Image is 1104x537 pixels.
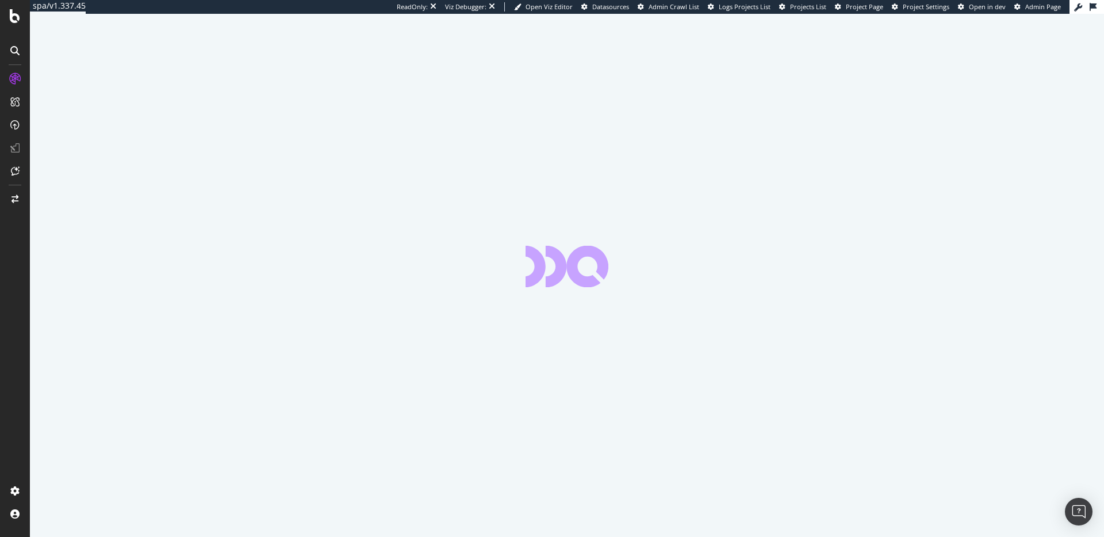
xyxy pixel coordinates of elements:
[1014,2,1061,12] a: Admin Page
[592,2,629,11] span: Datasources
[779,2,826,12] a: Projects List
[719,2,770,11] span: Logs Projects List
[835,2,883,12] a: Project Page
[1065,498,1092,525] div: Open Intercom Messenger
[581,2,629,12] a: Datasources
[649,2,699,11] span: Admin Crawl List
[445,2,486,12] div: Viz Debugger:
[903,2,949,11] span: Project Settings
[708,2,770,12] a: Logs Projects List
[790,2,826,11] span: Projects List
[397,2,428,12] div: ReadOnly:
[526,2,573,11] span: Open Viz Editor
[514,2,573,12] a: Open Viz Editor
[892,2,949,12] a: Project Settings
[969,2,1006,11] span: Open in dev
[526,246,608,287] div: animation
[958,2,1006,12] a: Open in dev
[638,2,699,12] a: Admin Crawl List
[846,2,883,11] span: Project Page
[1025,2,1061,11] span: Admin Page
